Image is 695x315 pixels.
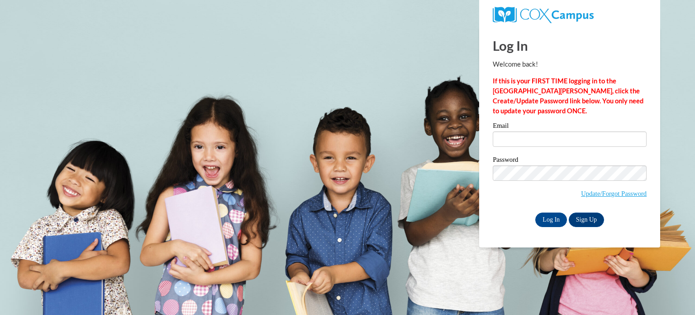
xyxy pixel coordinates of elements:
[535,213,567,227] input: Log In
[493,122,647,131] label: Email
[493,7,594,23] img: COX Campus
[493,36,647,55] h1: Log In
[493,10,594,18] a: COX Campus
[493,156,647,165] label: Password
[581,190,647,197] a: Update/Forgot Password
[493,77,643,115] strong: If this is your FIRST TIME logging in to the [GEOGRAPHIC_DATA][PERSON_NAME], click the Create/Upd...
[493,59,647,69] p: Welcome back!
[569,213,604,227] a: Sign Up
